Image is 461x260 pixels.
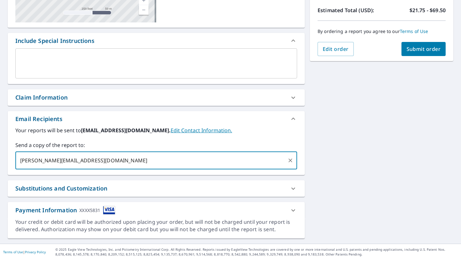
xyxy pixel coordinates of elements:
div: Payment InformationXXXX5831cardImage [8,202,305,218]
div: Include Special Instructions [8,33,305,48]
a: Terms of Use [3,250,23,254]
span: Submit order [407,45,441,53]
label: Your reports will be sent to [15,126,297,134]
div: Claim Information [8,89,305,106]
div: Claim Information [15,93,68,102]
p: © 2025 Eagle View Technologies, Inc. and Pictometry International Corp. All Rights Reserved. Repo... [55,247,458,257]
a: EditContactInfo [171,127,232,134]
div: Email Recipients [15,115,62,123]
div: Include Special Instructions [15,37,94,45]
p: By ordering a report you agree to our [318,28,446,34]
a: Privacy Policy [25,250,46,254]
a: Current Level 17, Zoom Out [139,5,149,15]
p: $21.75 - $69.50 [409,6,446,14]
img: cardImage [103,206,115,215]
div: Your credit or debit card will be authorized upon placing your order, but will not be charged unt... [15,218,297,233]
button: Submit order [401,42,446,56]
b: [EMAIL_ADDRESS][DOMAIN_NAME]. [81,127,171,134]
span: Edit order [323,45,349,53]
button: Edit order [318,42,354,56]
div: Email Recipients [8,111,305,126]
a: Terms of Use [400,28,428,34]
label: Send a copy of the report to: [15,141,297,149]
p: Estimated Total (USD): [318,6,382,14]
div: Substitutions and Customization [8,180,305,197]
button: Clear [286,156,295,165]
div: Payment Information [15,206,115,215]
div: XXXX5831 [79,206,100,215]
p: | [3,250,46,254]
div: Substitutions and Customization [15,184,107,193]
